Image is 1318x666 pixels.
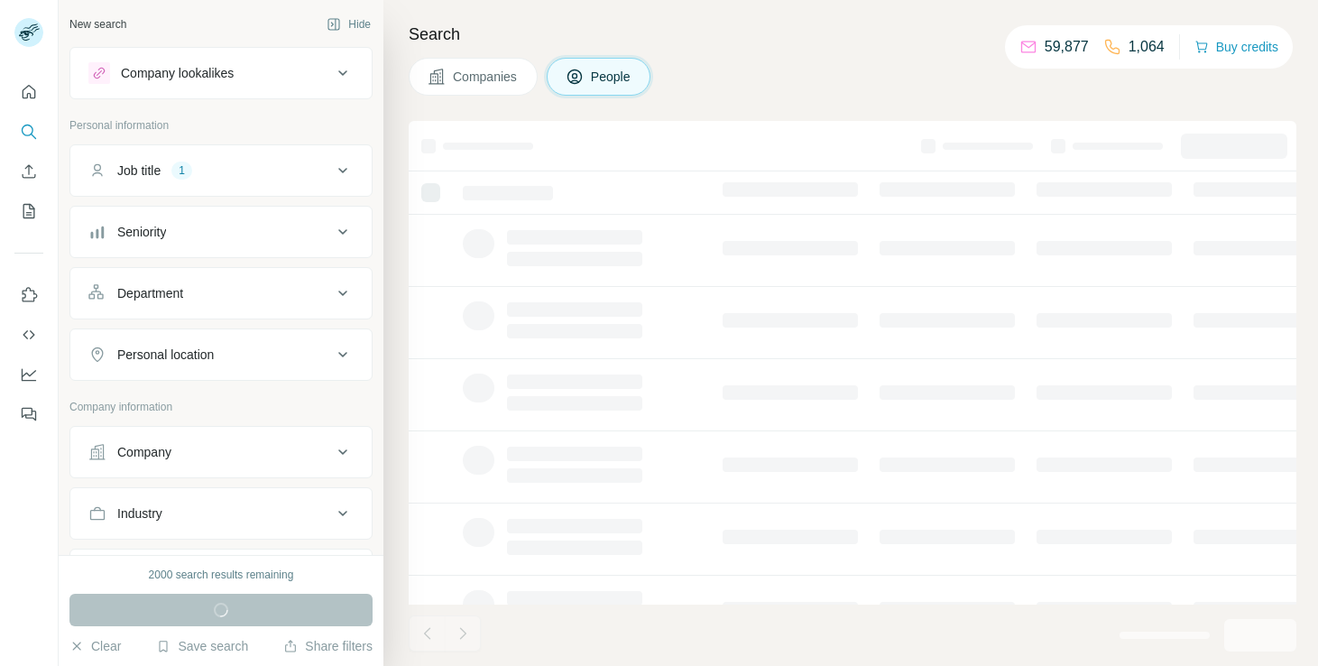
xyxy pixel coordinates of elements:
[1129,36,1165,58] p: 1,064
[171,162,192,179] div: 1
[14,195,43,227] button: My lists
[14,358,43,391] button: Dashboard
[70,492,372,535] button: Industry
[1194,34,1278,60] button: Buy credits
[453,68,519,86] span: Companies
[69,637,121,655] button: Clear
[14,279,43,311] button: Use Surfe on LinkedIn
[117,346,214,364] div: Personal location
[117,504,162,523] div: Industry
[283,637,373,655] button: Share filters
[409,22,1296,47] h4: Search
[70,210,372,254] button: Seniority
[117,162,161,180] div: Job title
[591,68,632,86] span: People
[70,51,372,95] button: Company lookalikes
[70,149,372,192] button: Job title1
[70,333,372,376] button: Personal location
[14,398,43,430] button: Feedback
[121,64,234,82] div: Company lookalikes
[70,272,372,315] button: Department
[69,16,126,32] div: New search
[117,284,183,302] div: Department
[117,223,166,241] div: Seniority
[149,567,294,583] div: 2000 search results remaining
[70,553,372,597] button: HQ location
[14,319,43,351] button: Use Surfe API
[14,116,43,148] button: Search
[70,430,372,474] button: Company
[69,399,373,415] p: Company information
[14,76,43,108] button: Quick start
[314,11,383,38] button: Hide
[117,443,171,461] div: Company
[14,155,43,188] button: Enrich CSV
[156,637,248,655] button: Save search
[69,117,373,134] p: Personal information
[1045,36,1089,58] p: 59,877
